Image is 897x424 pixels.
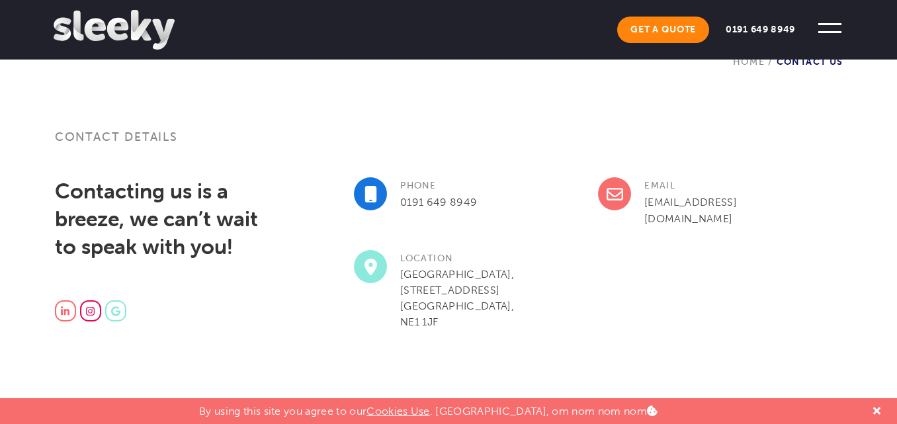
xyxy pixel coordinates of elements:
a: 0191 649 8949 [400,196,477,208]
h2: Contacting us is a breeze, we can’t wait to speak with you! [55,177,275,261]
h3: Email [598,177,818,194]
p: By using this site you agree to our . [GEOGRAPHIC_DATA], om nom nom nom [199,398,658,417]
img: mobile-solid.svg [364,186,377,202]
h3: Contact details [55,129,842,161]
a: Home [733,56,765,67]
a: 0191 649 8949 [712,17,808,43]
img: envelope-regular.svg [607,186,623,202]
a: [EMAIL_ADDRESS][DOMAIN_NAME] [644,196,737,225]
a: Cookies Use [366,405,430,417]
span: / [765,56,776,67]
p: [GEOGRAPHIC_DATA], [STREET_ADDRESS] [GEOGRAPHIC_DATA], NE1 1JF [354,267,574,330]
h3: Phone [354,177,574,194]
a: Get A Quote [617,17,709,43]
img: location-dot-solid.svg [364,259,377,275]
img: Sleeky Web Design Newcastle [54,10,174,50]
h3: Location [354,250,574,267]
